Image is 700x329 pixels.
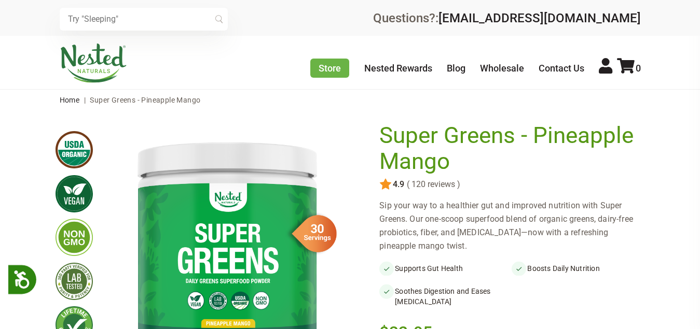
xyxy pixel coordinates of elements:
[636,63,641,74] span: 0
[90,96,200,104] span: Super Greens - Pineapple Mango
[60,90,641,110] nav: breadcrumbs
[56,175,93,212] img: vegan
[480,63,524,74] a: Wholesale
[404,180,460,189] span: ( 120 reviews )
[379,123,639,174] h1: Super Greens - Pineapple Mango
[379,199,644,253] div: Sip your way to a healthier gut and improved nutrition with Super Greens. Our one-scoop superfood...
[392,180,404,189] span: 4.9
[56,219,93,256] img: gmofree
[60,8,228,31] input: Try "Sleeping"
[285,211,337,256] img: sg-servings-30.png
[512,261,644,276] li: Boosts Daily Nutrition
[310,59,349,78] a: Store
[56,131,93,168] img: usdaorganic
[539,63,584,74] a: Contact Us
[617,63,641,74] a: 0
[373,12,641,24] div: Questions?:
[81,96,88,104] span: |
[447,63,465,74] a: Blog
[379,261,512,276] li: Supports Gut Health
[364,63,432,74] a: Nested Rewards
[60,96,80,104] a: Home
[379,284,512,309] li: Soothes Digestion and Eases [MEDICAL_DATA]
[60,44,127,83] img: Nested Naturals
[379,178,392,191] img: star.svg
[438,11,641,25] a: [EMAIL_ADDRESS][DOMAIN_NAME]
